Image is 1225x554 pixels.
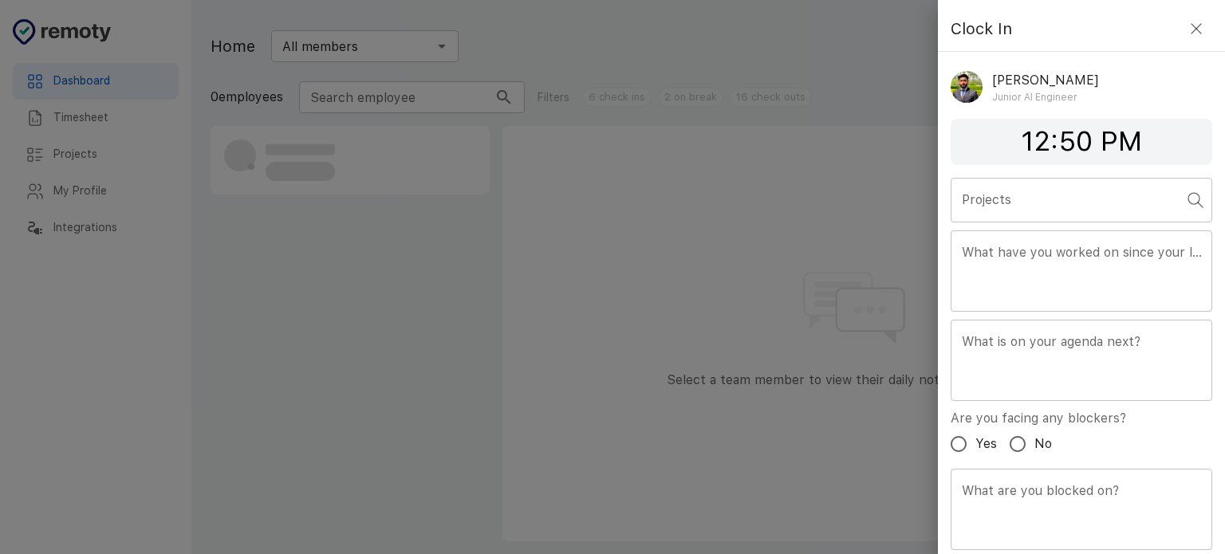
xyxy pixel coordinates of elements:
span: No [1034,434,1052,454]
button: Open [1184,189,1207,211]
img: 8708355945094_a9e9ec27f1a030579425_512.jpg [951,71,983,103]
h4: 12:50 PM [951,125,1212,159]
h4: Clock In [951,16,1012,41]
span: Yes [975,434,997,454]
span: Junior AI Engineer [992,90,1099,106]
label: Are you facing any blockers? [951,409,1126,427]
p: [PERSON_NAME] [992,71,1099,90]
